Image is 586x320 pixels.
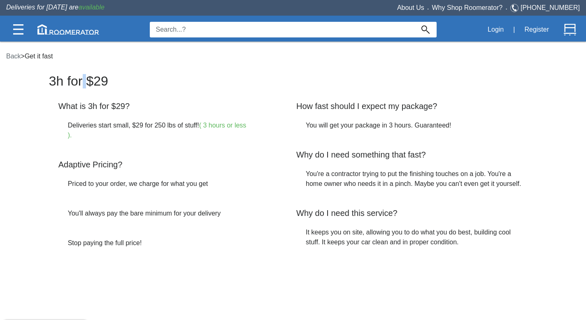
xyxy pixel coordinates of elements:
div: Priced to your order, we charge for what you get [62,179,253,209]
a: Why Shop Roomerator? [432,4,503,11]
div: Deliveries start small, $29 for 250 lbs of stuff! [62,121,253,160]
a: About Us [397,4,424,11]
div: | [508,21,520,39]
div: It keeps you on site, allowing you to do what you do best, building cool stuff. It keeps your car... [300,227,531,267]
h5: How fast should I expect my package? [293,102,531,117]
h2: 3h for $29 [49,74,537,98]
button: Register [520,21,553,38]
h5: What is 3h for $29? [55,102,253,117]
div: Stop paying the full price! [62,238,253,268]
input: Search...? [150,22,414,37]
span: • [502,7,510,11]
img: roomerator-logo.svg [37,24,99,35]
button: Login [483,21,508,38]
img: Telephone.svg [510,3,521,13]
h5: Why do I need something that fast? [293,150,531,166]
a: Get it fast [25,53,53,60]
h5: Adaptive Pricing? [55,160,253,176]
span: Deliveries for [DATE] are [6,4,105,11]
img: Cart.svg [564,23,576,36]
img: Search_Icon.svg [421,26,430,34]
span: available [79,4,105,11]
div: You'll always pay the bare minimum for your delivery [62,209,253,238]
a: Back [6,53,21,60]
span: • [424,7,432,11]
img: Categories.svg [13,24,23,35]
a: [PHONE_NUMBER] [521,4,580,11]
ul: > [6,51,53,61]
h5: Why do I need this service? [293,209,531,224]
div: You will get your package in 3 hours. Guaranteed! [300,121,531,150]
div: You're a contractor trying to put the finishing touches on a job. You're a home owner who needs i... [300,169,531,209]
